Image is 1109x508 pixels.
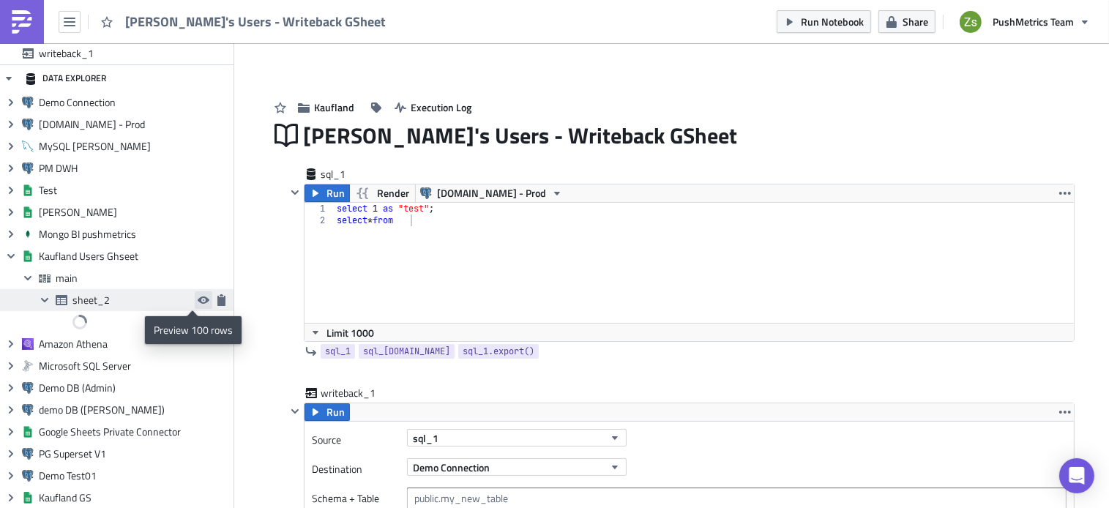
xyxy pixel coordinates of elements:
[304,122,739,149] span: [PERSON_NAME]'s Users - Writeback GSheet
[39,206,230,219] span: [PERSON_NAME]
[39,469,230,482] span: Demo Test01
[326,403,345,421] span: Run
[39,250,230,263] span: Kaufland Users Ghseet
[39,228,230,241] span: Mongo BI pushmetrics
[411,100,472,115] span: Execution Log
[315,100,355,115] span: Kaufland
[10,10,34,34] img: PushMetrics
[458,344,539,359] a: sql_1.export()
[325,344,351,359] span: sql_1
[39,162,230,175] span: PM DWH
[39,118,230,131] span: [DOMAIN_NAME] - Prod
[993,14,1074,29] span: PushMetrics Team
[958,10,983,34] img: Avatar
[305,203,335,214] div: 1
[39,96,230,109] span: Demo Connection
[437,184,546,202] span: [DOMAIN_NAME] - Prod
[377,184,409,202] span: Render
[72,294,195,307] span: sheet_2
[305,403,350,421] button: Run
[286,403,304,420] button: Hide content
[39,47,230,60] span: writeback_1
[349,184,416,202] button: Render
[145,316,242,344] div: Preview 100 rows
[878,10,936,33] button: Share
[407,458,627,476] button: Demo Connection
[1059,458,1094,493] div: Open Intercom Messenger
[39,381,230,395] span: Demo DB (Admin)
[415,184,568,202] button: [DOMAIN_NAME] - Prod
[344,54,391,70] span: Add Image
[680,365,698,382] button: Add Block below
[363,344,450,359] span: sql_[DOMAIN_NAME]
[25,65,106,91] div: DATA EXPLORER
[777,10,871,33] button: Run Notebook
[413,430,438,446] span: sql_1
[305,214,335,226] div: 2
[39,447,230,460] span: PG Superset V1
[56,272,230,285] span: main
[286,184,304,201] button: Hide content
[312,458,400,480] label: Destination
[39,184,230,197] span: Test
[321,386,379,400] span: writeback_1
[39,403,230,417] span: demo DB ([PERSON_NAME])
[903,14,928,29] span: Share
[125,13,387,30] span: [PERSON_NAME]'s Users - Writeback GSheet
[359,344,455,359] a: sql_[DOMAIN_NAME]
[387,96,479,119] button: Execution Log
[413,460,490,475] span: Demo Connection
[951,6,1098,38] button: PushMetrics Team
[39,337,230,351] span: Amazon Athena
[463,344,534,359] span: sql_1.export()
[321,167,379,182] span: sql_1
[326,325,374,340] span: Limit 1000
[321,344,355,359] a: sql_1
[39,425,230,438] span: Google Sheets Private Connector
[312,429,400,451] label: Source
[305,184,350,202] button: Run
[801,14,864,29] span: Run Notebook
[291,96,362,119] button: Kaufland
[326,184,345,202] span: Run
[39,491,230,504] span: Kaufland GS
[39,140,230,153] span: MySQL [PERSON_NAME]
[39,359,230,373] span: Microsoft SQL Server
[305,324,379,341] button: Limit 1000
[407,429,627,447] button: sql_1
